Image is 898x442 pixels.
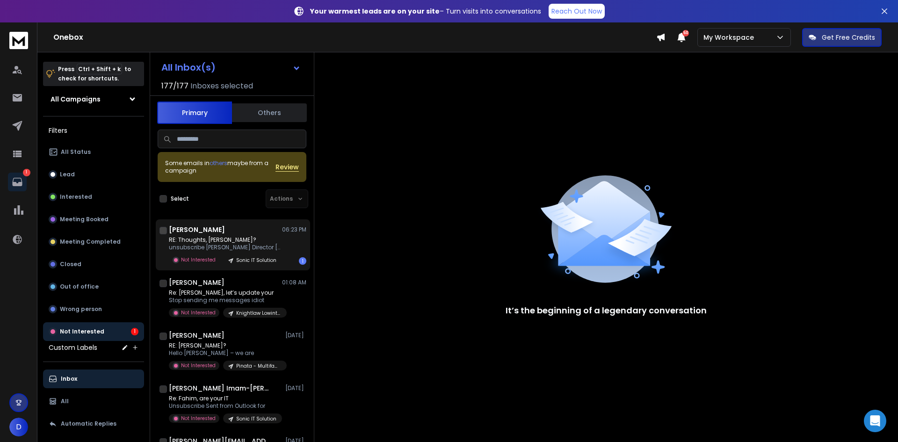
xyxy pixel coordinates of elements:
[60,238,121,246] p: Meeting Completed
[864,410,886,432] div: Open Intercom Messenger
[49,343,97,352] h3: Custom Labels
[169,395,281,402] p: Re: Fahim, are your IT
[169,244,281,251] p: unsubscribe [PERSON_NAME] Director [cid:image001.gif@01DC0D1E.9949C1C0]
[310,7,541,16] p: – Turn visits into conversations
[9,418,28,436] button: D
[285,384,306,392] p: [DATE]
[43,165,144,184] button: Lead
[43,143,144,161] button: All Status
[285,332,306,339] p: [DATE]
[181,256,216,263] p: Not Interested
[43,392,144,411] button: All
[236,362,281,370] p: Pinata - Multifamily & Single Family Management
[53,32,656,43] h1: Onebox
[43,277,144,296] button: Out of office
[236,257,276,264] p: Sonic IT Solution
[61,398,69,405] p: All
[60,283,99,290] p: Out of office
[154,58,308,77] button: All Inbox(s)
[181,362,216,369] p: Not Interested
[210,159,227,167] span: others
[60,305,102,313] p: Wrong person
[43,232,144,251] button: Meeting Completed
[310,7,440,16] strong: Your warmest leads are on your site
[77,64,122,74] span: Ctrl + Shift + k
[169,331,224,340] h1: [PERSON_NAME]
[60,171,75,178] p: Lead
[8,173,27,191] a: 1
[282,226,306,233] p: 06:23 PM
[551,7,602,16] p: Reach Out Now
[60,216,109,223] p: Meeting Booked
[165,159,275,174] div: Some emails in maybe from a campaign
[169,342,281,349] p: RE: [PERSON_NAME]?
[169,278,224,287] h1: [PERSON_NAME]
[60,261,81,268] p: Closed
[58,65,131,83] p: Press to check for shortcuts.
[169,297,281,304] p: Stop sending me messages idiot
[232,102,307,123] button: Others
[43,90,144,109] button: All Campaigns
[169,384,272,393] h1: [PERSON_NAME] Imam-[PERSON_NAME]
[682,30,689,36] span: 50
[43,414,144,433] button: Automatic Replies
[60,193,92,201] p: Interested
[171,195,189,203] label: Select
[23,169,30,176] p: 1
[236,310,281,317] p: Knightlaw Lowintent leads
[157,101,232,124] button: Primary
[703,33,758,42] p: My Workspace
[43,124,144,137] h3: Filters
[506,304,707,317] p: It’s the beginning of a legendary conversation
[169,236,281,244] p: RE: Thoughts, [PERSON_NAME]?
[43,300,144,319] button: Wrong person
[181,309,216,316] p: Not Interested
[236,415,276,422] p: Sonic IT Solution
[161,63,216,72] h1: All Inbox(s)
[43,210,144,229] button: Meeting Booked
[43,370,144,388] button: Inbox
[549,4,605,19] a: Reach Out Now
[169,349,281,357] p: Hello [PERSON_NAME] – we are
[169,225,225,234] h1: [PERSON_NAME]
[802,28,882,47] button: Get Free Credits
[131,328,138,335] div: 1
[61,148,91,156] p: All Status
[51,94,101,104] h1: All Campaigns
[9,32,28,49] img: logo
[43,255,144,274] button: Closed
[161,80,188,92] span: 177 / 177
[169,289,281,297] p: Re: [PERSON_NAME], let’s update your
[282,279,306,286] p: 01:08 AM
[43,188,144,206] button: Interested
[43,322,144,341] button: Not Interested1
[181,415,216,422] p: Not Interested
[169,402,281,410] p: Unsubscribe Sent from Outlook for
[299,257,306,265] div: 1
[822,33,875,42] p: Get Free Credits
[60,328,104,335] p: Not Interested
[61,420,116,428] p: Automatic Replies
[275,162,299,172] button: Review
[61,375,77,383] p: Inbox
[190,80,253,92] h3: Inboxes selected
